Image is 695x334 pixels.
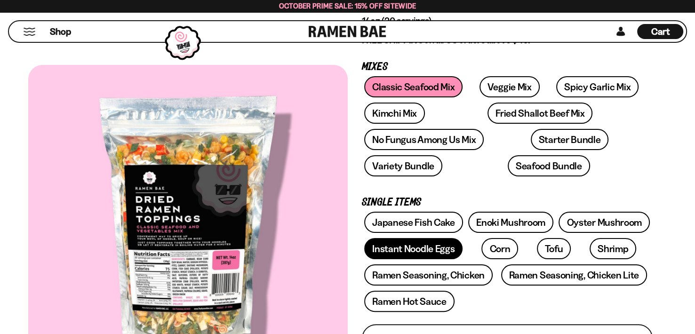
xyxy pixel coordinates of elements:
a: Enoki Mushroom [468,212,553,233]
a: Ramen Seasoning, Chicken Lite [501,264,647,286]
a: Spicy Garlic Mix [556,76,639,97]
span: October Prime Sale: 15% off Sitewide [279,1,416,10]
a: Veggie Mix [479,76,540,97]
span: Cart [651,26,670,37]
a: Instant Noodle Eggs [364,238,463,259]
div: Cart [637,21,683,42]
p: Single Items [362,198,653,207]
a: Tofu [537,238,571,259]
a: Variety Bundle [364,155,442,176]
span: Shop [50,25,71,38]
a: Starter Bundle [531,129,609,150]
a: Seafood Bundle [508,155,590,176]
a: Oyster Mushroom [559,212,650,233]
a: Ramen Hot Sauce [364,291,455,312]
a: Japanese Fish Cake [364,212,463,233]
button: Mobile Menu Trigger [23,28,36,36]
a: Shrimp [590,238,636,259]
a: Shop [50,24,71,39]
a: Corn [481,238,518,259]
p: Mixes [362,63,653,72]
a: Kimchi Mix [364,103,425,124]
a: Fried Shallot Beef Mix [487,103,592,124]
a: No Fungus Among Us Mix [364,129,484,150]
a: Ramen Seasoning, Chicken [364,264,493,286]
